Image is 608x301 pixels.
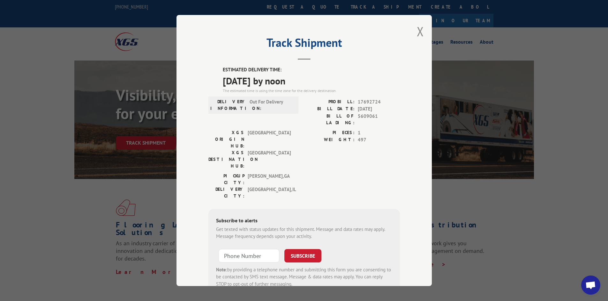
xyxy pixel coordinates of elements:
span: 5609061 [358,113,400,126]
div: Get texted with status updates for this shipment. Message and data rates may apply. Message frequ... [216,226,392,240]
div: by providing a telephone number and submitting this form you are consenting to be contacted by SM... [216,266,392,288]
label: BILL OF LADING: [304,113,355,126]
label: ESTIMATED DELIVERY TIME: [223,66,400,74]
span: [DATE] by noon [223,74,400,88]
span: 1 [358,129,400,137]
label: BILL DATE: [304,105,355,113]
span: [GEOGRAPHIC_DATA] [248,149,291,169]
span: 497 [358,136,400,144]
input: Phone Number [219,249,279,262]
label: DELIVERY CITY: [208,186,244,199]
strong: Note: [216,267,227,273]
span: 17692724 [358,98,400,106]
label: PIECES: [304,129,355,137]
label: PROBILL: [304,98,355,106]
div: The estimated time is using the time zone for the delivery destination. [223,88,400,94]
span: [GEOGRAPHIC_DATA] [248,129,291,149]
label: PICKUP CITY: [208,173,244,186]
label: WEIGHT: [304,136,355,144]
button: Close modal [417,23,424,40]
span: [GEOGRAPHIC_DATA] , IL [248,186,291,199]
label: DELIVERY INFORMATION: [210,98,246,112]
button: SUBSCRIBE [284,249,321,262]
div: Subscribe to alerts [216,217,392,226]
div: Open chat [581,276,600,295]
span: Out For Delivery [250,98,293,112]
h2: Track Shipment [208,38,400,50]
label: XGS DESTINATION HUB: [208,149,244,169]
label: XGS ORIGIN HUB: [208,129,244,149]
span: [PERSON_NAME] , GA [248,173,291,186]
span: [DATE] [358,105,400,113]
